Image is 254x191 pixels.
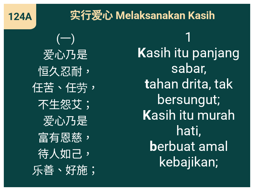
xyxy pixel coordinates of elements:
b: t [145,76,149,92]
span: 124A [8,11,32,23]
b: b [150,138,157,154]
b: K [137,45,146,60]
b: K [143,107,151,123]
span: 1 asih itu panjang sabar, ahan drita, tak bersungut; asih itu murah hati, erbuat amal kebajikan; [131,29,246,170]
span: 实行爱心 Melaksanakan Kasih [70,7,215,23]
span: (一) 爱心乃是 恒久忍耐， 任苦、任劳， 不生怨艾； 爱心乃是 富有恩慈， 待人如己， 乐善、好施； [32,29,99,178]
